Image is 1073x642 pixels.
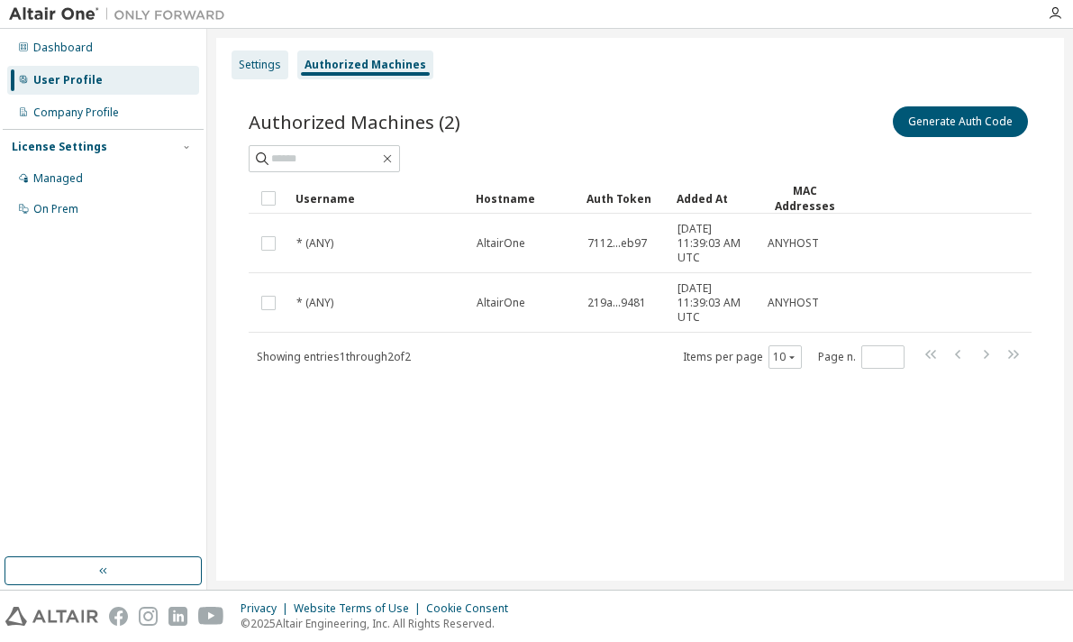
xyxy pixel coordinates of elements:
[426,601,519,616] div: Cookie Consent
[249,109,460,134] span: Authorized Machines (2)
[296,296,333,310] span: * (ANY)
[257,349,411,364] span: Showing entries 1 through 2 of 2
[33,41,93,55] div: Dashboard
[677,184,752,213] div: Added At
[677,222,751,265] span: [DATE] 11:39:03 AM UTC
[773,350,797,364] button: 10
[305,58,426,72] div: Authorized Machines
[12,140,107,154] div: License Settings
[33,73,103,87] div: User Profile
[198,607,224,626] img: youtube.svg
[893,106,1028,137] button: Generate Auth Code
[587,236,647,251] span: 7112...eb97
[476,184,572,213] div: Hostname
[109,607,128,626] img: facebook.svg
[5,607,98,626] img: altair_logo.svg
[294,601,426,616] div: Website Terms of Use
[683,345,802,369] span: Items per page
[33,202,78,216] div: On Prem
[139,607,158,626] img: instagram.svg
[168,607,187,626] img: linkedin.svg
[477,236,525,251] span: AltairOne
[477,296,525,310] span: AltairOne
[33,105,119,120] div: Company Profile
[241,616,519,631] p: © 2025 Altair Engineering, Inc. All Rights Reserved.
[587,296,646,310] span: 219a...9481
[239,58,281,72] div: Settings
[296,184,461,213] div: Username
[9,5,234,23] img: Altair One
[767,183,842,214] div: MAC Addresses
[677,281,751,325] span: [DATE] 11:39:03 AM UTC
[296,236,333,251] span: * (ANY)
[587,184,662,213] div: Auth Token
[241,601,294,616] div: Privacy
[768,296,819,310] span: ANYHOST
[818,345,905,369] span: Page n.
[33,171,83,186] div: Managed
[768,236,819,251] span: ANYHOST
